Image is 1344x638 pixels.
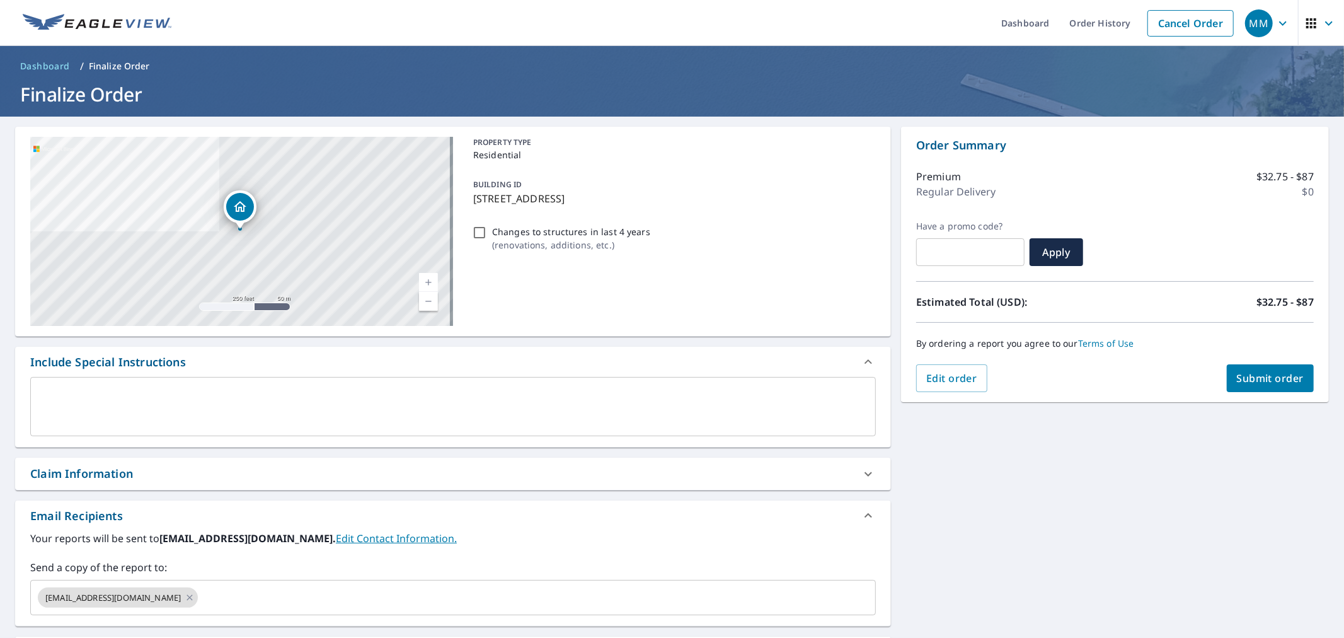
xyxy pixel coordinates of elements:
a: Current Level 17, Zoom Out [419,292,438,311]
label: Your reports will be sent to [30,531,876,546]
a: Current Level 17, Zoom In [419,273,438,292]
div: MM [1245,9,1273,37]
p: Premium [916,169,961,184]
a: Terms of Use [1078,337,1134,349]
p: By ordering a report you agree to our [916,338,1314,349]
label: Send a copy of the report to: [30,560,876,575]
button: Apply [1030,238,1083,266]
div: Include Special Instructions [15,347,891,377]
div: Dropped pin, building 1, Residential property, 19 Longview Rd Brockton, MA 02301 [224,190,256,229]
div: Email Recipients [15,501,891,531]
h1: Finalize Order [15,81,1329,107]
span: Edit order [926,371,977,385]
p: PROPERTY TYPE [473,137,871,148]
div: [EMAIL_ADDRESS][DOMAIN_NAME] [38,588,198,608]
b: [EMAIL_ADDRESS][DOMAIN_NAME]. [159,531,336,545]
div: Claim Information [15,458,891,490]
p: Order Summary [916,137,1314,154]
img: EV Logo [23,14,171,33]
div: Email Recipients [30,507,123,525]
p: $0 [1302,184,1314,199]
div: Claim Information [30,465,133,482]
a: Dashboard [15,56,75,76]
span: [EMAIL_ADDRESS][DOMAIN_NAME] [38,592,188,604]
p: [STREET_ADDRESS] [473,191,871,206]
button: Edit order [916,364,987,392]
p: $32.75 - $87 [1256,169,1314,184]
li: / [80,59,84,74]
span: Dashboard [20,60,70,72]
span: Submit order [1237,371,1304,385]
label: Have a promo code? [916,221,1025,232]
span: Apply [1040,245,1073,259]
nav: breadcrumb [15,56,1329,76]
p: Finalize Order [89,60,150,72]
p: BUILDING ID [473,179,522,190]
a: EditContactInfo [336,531,457,545]
p: Estimated Total (USD): [916,294,1115,310]
a: Cancel Order [1147,10,1234,37]
p: $32.75 - $87 [1256,294,1314,310]
p: ( renovations, additions, etc. ) [492,238,650,252]
p: Changes to structures in last 4 years [492,225,650,238]
button: Submit order [1227,364,1314,392]
p: Residential [473,148,871,161]
div: Include Special Instructions [30,354,186,371]
p: Regular Delivery [916,184,996,199]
